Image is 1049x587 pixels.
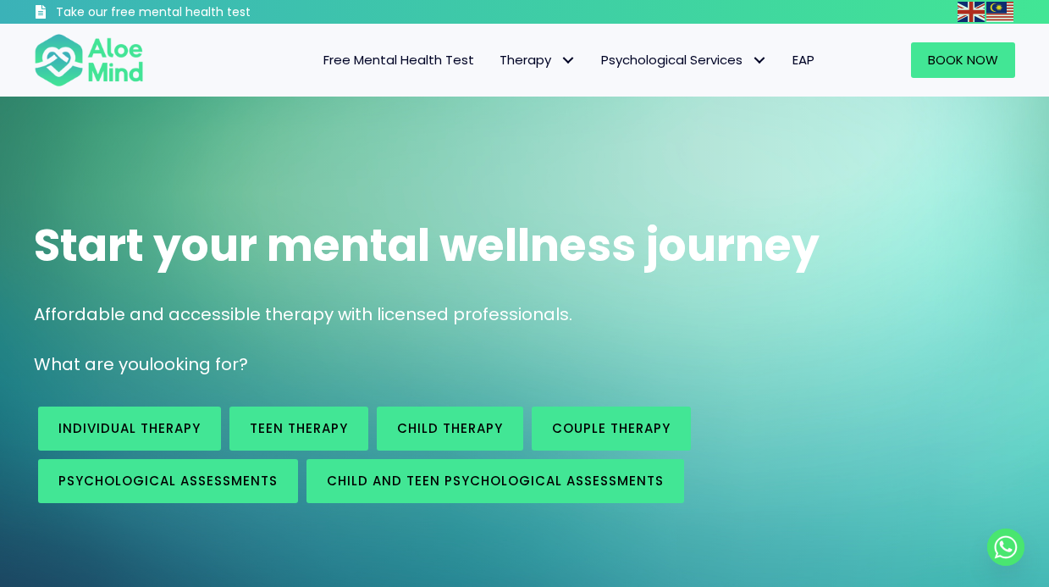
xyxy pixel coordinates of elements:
span: Psychological Services: submenu [747,48,771,73]
span: Psychological Services [601,51,767,69]
a: Take our free mental health test [34,4,340,24]
a: English [958,2,986,21]
nav: Menu [166,42,827,78]
span: Psychological assessments [58,472,278,490]
span: Free Mental Health Test [323,51,474,69]
span: Teen Therapy [250,419,348,437]
a: Child and Teen Psychological assessments [306,459,684,503]
a: Couple therapy [532,407,691,451]
span: Individual therapy [58,419,201,437]
span: EAP [792,51,814,69]
a: Book Now [911,42,1015,78]
a: Psychological ServicesPsychological Services: submenu [588,42,780,78]
p: Affordable and accessible therapy with licensed professionals. [34,302,1015,327]
a: Individual therapy [38,407,221,451]
img: Aloe mind Logo [34,32,144,88]
span: looking for? [149,352,248,376]
span: Start your mental wellness journey [34,214,820,276]
span: Couple therapy [552,419,671,437]
a: Whatsapp [987,529,1024,566]
a: TherapyTherapy: submenu [487,42,588,78]
span: What are you [34,352,149,376]
span: Child and Teen Psychological assessments [327,472,664,490]
span: Therapy [500,51,576,69]
a: Malay [986,2,1015,21]
span: Therapy: submenu [555,48,580,73]
img: ms [986,2,1013,22]
a: EAP [780,42,827,78]
img: en [958,2,985,22]
h3: Take our free mental health test [56,4,340,21]
span: Book Now [928,51,998,69]
a: Free Mental Health Test [311,42,487,78]
span: Child Therapy [397,419,503,437]
a: Teen Therapy [229,407,368,451]
a: Psychological assessments [38,459,298,503]
a: Child Therapy [377,407,523,451]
